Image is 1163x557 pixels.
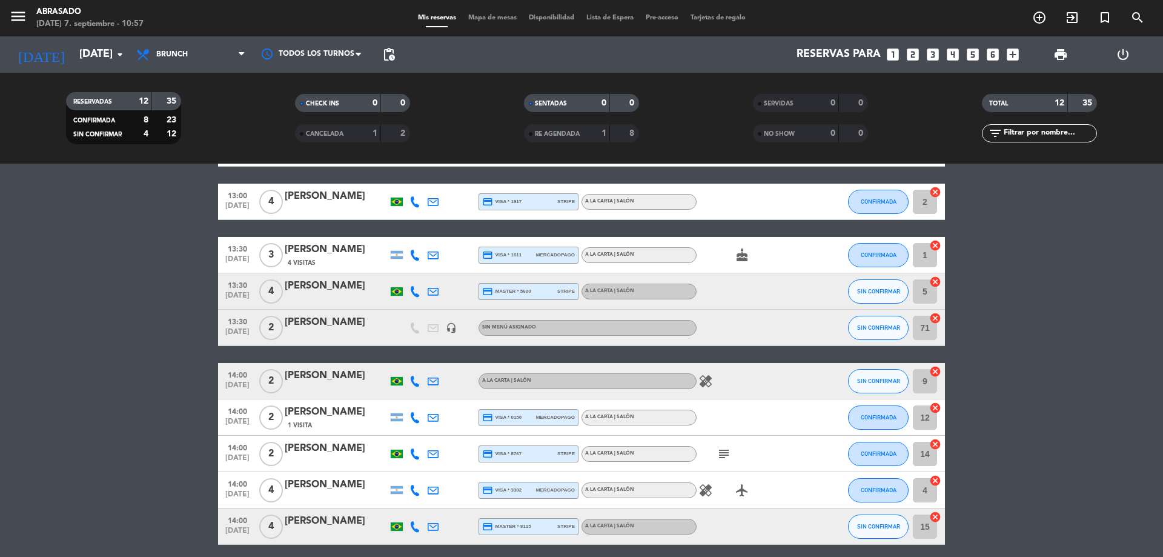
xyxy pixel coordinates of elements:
[861,414,896,421] span: CONFIRMADA
[523,15,580,21] span: Disponibilidad
[285,368,388,384] div: [PERSON_NAME]
[482,196,493,207] i: credit_card
[482,412,493,423] i: credit_card
[1098,10,1112,25] i: turned_in_not
[557,450,575,458] span: stripe
[945,47,961,62] i: looks_4
[462,15,523,21] span: Mapa de mesas
[446,322,457,333] i: headset_mic
[222,278,253,292] span: 13:30
[222,292,253,305] span: [DATE]
[857,288,900,295] span: SIN CONFIRMAR
[1032,10,1047,25] i: add_circle_outline
[222,513,253,527] span: 14:00
[285,477,388,493] div: [PERSON_NAME]
[830,129,835,138] strong: 0
[857,324,900,331] span: SIN CONFIRMAR
[36,18,144,30] div: [DATE] 7. septiembre - 10:57
[830,99,835,107] strong: 0
[861,252,896,258] span: CONFIRMADA
[222,367,253,381] span: 14:00
[848,243,909,267] button: CONFIRMADA
[482,250,522,261] span: visa * 1611
[989,101,1008,107] span: TOTAL
[222,527,253,541] span: [DATE]
[222,202,253,216] span: [DATE]
[629,129,637,138] strong: 8
[601,99,606,107] strong: 0
[857,378,900,384] span: SIN CONFIRMAR
[965,47,981,62] i: looks_5
[1082,99,1095,107] strong: 35
[482,485,493,496] i: credit_card
[73,118,115,124] span: CONFIRMADA
[373,99,377,107] strong: 0
[585,487,634,492] span: A la carta | Salón
[764,131,795,137] span: NO SHOW
[9,7,27,25] i: menu
[858,129,866,138] strong: 0
[482,196,522,207] span: visa * 1917
[764,101,794,107] span: SERVIDAS
[988,126,1002,141] i: filter_list
[222,314,253,328] span: 13:30
[382,47,396,62] span: pending_actions
[222,440,253,454] span: 14:00
[848,279,909,304] button: SIN CONFIRMAR
[929,511,941,523] i: cancel
[222,476,253,490] span: 14:00
[306,101,339,107] span: CHECK INS
[167,116,179,124] strong: 23
[848,478,909,502] button: CONFIRMADA
[640,15,684,21] span: Pre-acceso
[482,412,522,423] span: visa * 0150
[482,378,531,383] span: A la carta | Salón
[684,15,752,21] span: Tarjetas de regalo
[585,252,634,257] span: A la carta | Salón
[848,515,909,539] button: SIN CONFIRMAR
[1005,47,1021,62] i: add_box
[929,312,941,324] i: cancel
[222,454,253,468] span: [DATE]
[482,449,493,459] i: credit_card
[929,365,941,378] i: cancel
[857,523,900,530] span: SIN CONFIRMAR
[222,328,253,342] span: [DATE]
[735,483,749,498] i: airplanemode_active
[1092,36,1154,73] div: LOG OUT
[585,524,634,529] span: A la carta | Salón
[259,478,283,502] span: 4
[735,248,749,262] i: cake
[156,50,188,59] span: Brunch
[557,198,575,205] span: stripe
[285,513,388,529] div: [PERSON_NAME]
[73,99,112,105] span: RESERVADAS
[535,101,567,107] span: SENTADAS
[482,521,531,532] span: master * 9115
[73,132,122,138] span: SIN CONFIRMAR
[259,369,283,393] span: 2
[285,315,388,330] div: [PERSON_NAME]
[698,374,713,389] i: healing
[222,188,253,202] span: 13:00
[848,442,909,466] button: CONFIRMADA
[905,47,921,62] i: looks_two
[535,131,580,137] span: RE AGENDADA
[925,47,941,62] i: looks_3
[9,41,73,68] i: [DATE]
[9,7,27,30] button: menu
[1053,47,1068,62] span: print
[288,258,316,268] span: 4 Visitas
[585,289,634,293] span: A la carta | Salón
[1055,99,1064,107] strong: 12
[285,441,388,456] div: [PERSON_NAME]
[482,286,531,297] span: master * 5600
[222,404,253,418] span: 14:00
[698,483,713,498] i: healing
[306,131,343,137] span: CANCELADA
[285,278,388,294] div: [PERSON_NAME]
[629,99,637,107] strong: 0
[482,325,536,330] span: Sin menú asignado
[861,198,896,205] span: CONFIRMADA
[848,405,909,430] button: CONFIRMADA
